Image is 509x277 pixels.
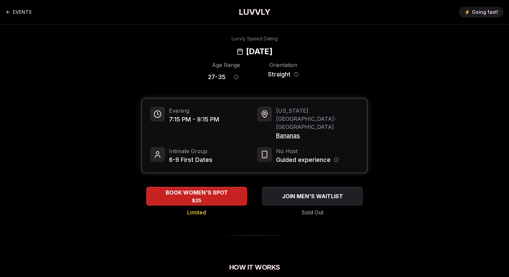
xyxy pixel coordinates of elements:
[229,70,244,84] button: Age range information
[262,187,363,206] button: JOIN MEN'S WAITLIST - Sold Out
[208,72,226,82] span: 27 - 35
[164,188,229,197] span: BOOK WOMEN'S SPOT
[146,187,247,206] button: BOOK WOMEN'S SPOT - Limited
[276,131,359,140] span: Bananas
[464,9,470,15] span: ⚡️
[187,208,206,216] span: Limited
[334,158,339,162] button: Host information
[302,208,324,216] span: Sold Out
[169,115,219,124] span: 7:15 PM - 9:15 PM
[268,70,291,79] span: Straight
[276,147,339,155] span: No Host
[246,46,272,57] h2: [DATE]
[239,7,270,18] a: LUVVLY
[169,147,212,155] span: Intimate Group
[169,155,212,165] span: 6-9 First Dates
[472,9,498,15] span: Going fast!
[265,61,301,69] div: Orientation
[208,61,244,69] div: Age Range
[5,5,32,19] a: Back to events
[276,107,359,131] span: [US_STATE][GEOGRAPHIC_DATA] - [GEOGRAPHIC_DATA]
[141,263,368,272] h2: How It Works
[192,197,201,204] span: $25
[232,35,278,42] div: Luvvly Speed Dating
[294,72,299,77] button: Orientation information
[276,155,331,165] span: Guided experience
[281,192,344,200] span: JOIN MEN'S WAITLIST
[169,107,219,115] span: Evening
